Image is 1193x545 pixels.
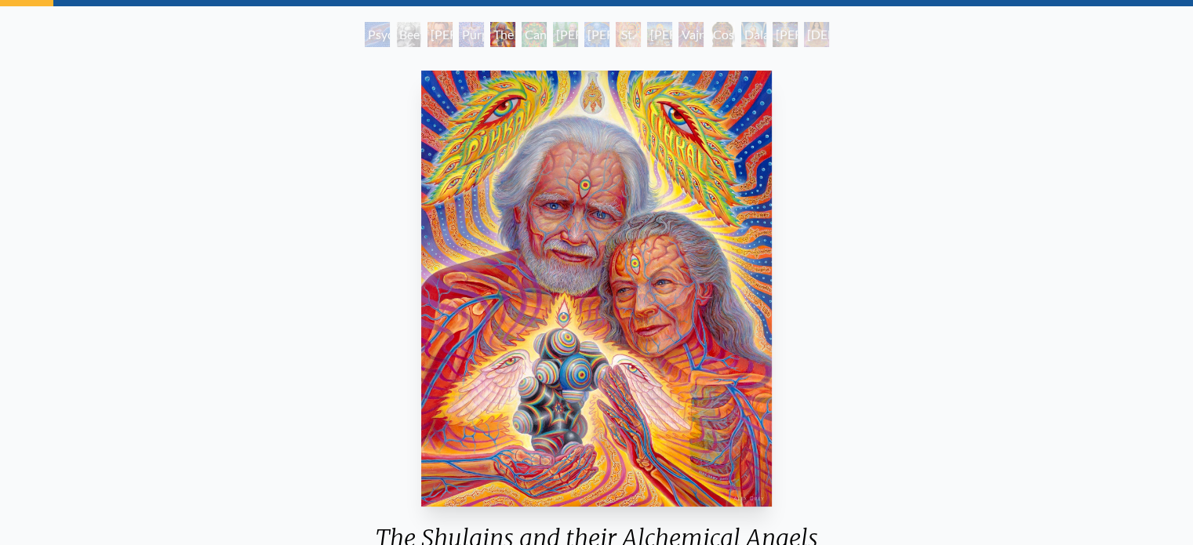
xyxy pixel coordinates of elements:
[459,22,484,47] div: Purple [DEMOGRAPHIC_DATA]
[616,22,641,47] div: St. Albert & The LSD Revelation Revolution
[678,22,704,47] div: Vajra Guru
[396,22,421,47] div: Beethoven
[427,22,453,47] div: [PERSON_NAME] M.D., Cartographer of Consciousness
[710,22,735,47] div: Cosmic Christ
[421,71,772,507] img: The-Shulgins-and-their-Alchemical-Angels-2010-Alex-Grey-watermarked.jpeg
[584,22,609,47] div: [PERSON_NAME] & the New Eleusis
[522,22,547,47] div: Cannabacchus
[553,22,578,47] div: [PERSON_NAME][US_STATE] - Hemp Farmer
[773,22,798,47] div: [PERSON_NAME]
[490,22,515,47] div: The Shulgins and their Alchemical Angels
[365,22,390,47] div: Psychedelic Healing
[741,22,766,47] div: Dalai Lama
[804,22,829,47] div: [DEMOGRAPHIC_DATA]
[647,22,672,47] div: [PERSON_NAME]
